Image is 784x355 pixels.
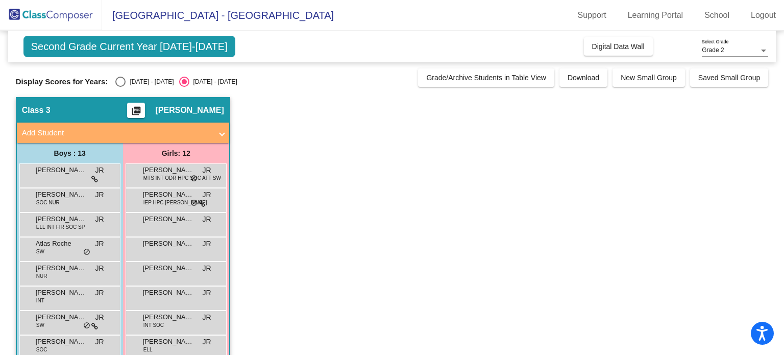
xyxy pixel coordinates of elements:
[155,105,224,115] span: [PERSON_NAME]
[203,214,211,225] span: JR
[36,190,87,200] span: [PERSON_NAME]
[36,248,44,255] span: SW
[36,346,47,353] span: SOC
[203,239,211,249] span: JR
[702,46,724,54] span: Grade 2
[696,7,738,23] a: School
[190,175,198,183] span: do_not_disturb_alt
[36,165,87,175] span: [PERSON_NAME]
[203,312,211,323] span: JR
[83,322,90,330] span: do_not_disturb_alt
[83,248,90,256] span: do_not_disturb_alt
[36,239,87,249] span: Atlas Roche
[426,74,546,82] span: Grade/Archive Students in Table View
[127,103,145,118] button: Print Students Details
[36,214,87,224] span: [PERSON_NAME]
[143,239,194,249] span: [PERSON_NAME]
[592,42,645,51] span: Digital Data Wall
[143,312,194,322] span: [PERSON_NAME]
[143,165,194,175] span: [PERSON_NAME]
[36,263,87,273] span: [PERSON_NAME]
[36,321,44,329] span: SW
[36,297,44,304] span: INT
[17,143,123,163] div: Boys : 13
[698,74,760,82] span: Saved Small Group
[143,288,194,298] span: [PERSON_NAME]
[143,174,221,182] span: MTS INT ODR HPC SOC ATT SW
[23,36,235,57] span: Second Grade Current Year [DATE]-[DATE]
[95,165,104,176] span: JR
[130,106,142,120] mat-icon: picture_as_pdf
[203,165,211,176] span: JR
[568,74,599,82] span: Download
[126,77,174,86] div: [DATE] - [DATE]
[95,337,104,347] span: JR
[690,68,768,87] button: Saved Small Group
[95,312,104,323] span: JR
[189,77,237,86] div: [DATE] - [DATE]
[22,105,51,115] span: Class 3
[95,239,104,249] span: JR
[17,123,229,143] mat-expansion-panel-header: Add Student
[143,346,153,353] span: ELL
[743,7,784,23] a: Logout
[584,37,653,56] button: Digital Data Wall
[418,68,554,87] button: Grade/Archive Students in Table View
[612,68,685,87] button: New Small Group
[95,190,104,200] span: JR
[203,263,211,274] span: JR
[143,199,207,206] span: IEP HPC [PERSON_NAME]
[559,68,607,87] button: Download
[143,190,194,200] span: [PERSON_NAME]
[102,7,334,23] span: [GEOGRAPHIC_DATA] - [GEOGRAPHIC_DATA]
[621,74,677,82] span: New Small Group
[95,288,104,298] span: JR
[95,263,104,274] span: JR
[36,199,60,206] span: SOC NUR
[143,337,194,347] span: [PERSON_NAME]
[123,143,229,163] div: Girls: 12
[203,337,211,347] span: JR
[95,214,104,225] span: JR
[36,288,87,298] span: [PERSON_NAME]
[36,272,47,280] span: NUR
[22,127,212,139] mat-panel-title: Add Student
[203,190,211,200] span: JR
[36,223,85,231] span: ELL INT FIR SOC SP
[143,321,164,329] span: INT SOC
[190,199,198,207] span: do_not_disturb_alt
[143,214,194,224] span: [PERSON_NAME]
[16,77,108,86] span: Display Scores for Years:
[203,288,211,298] span: JR
[620,7,692,23] a: Learning Portal
[115,77,237,87] mat-radio-group: Select an option
[36,337,87,347] span: [PERSON_NAME]
[36,312,87,322] span: [PERSON_NAME]
[570,7,615,23] a: Support
[143,263,194,273] span: [PERSON_NAME]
